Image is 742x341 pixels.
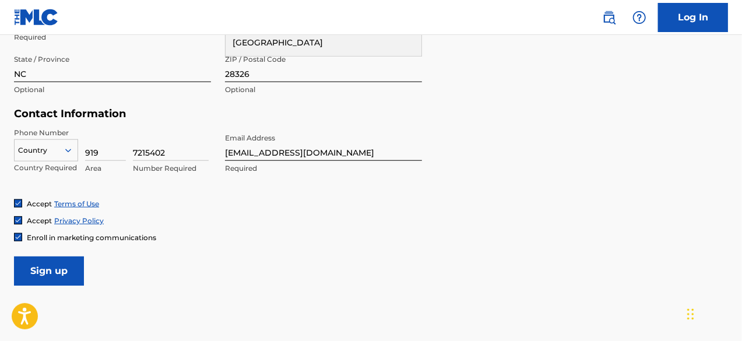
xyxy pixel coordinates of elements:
img: MLC Logo [14,9,59,26]
input: Sign up [14,256,84,286]
img: checkbox [15,234,22,241]
div: [GEOGRAPHIC_DATA] [226,30,421,56]
a: Log In [658,3,728,32]
p: Optional [225,85,422,95]
a: Terms of Use [54,199,99,208]
span: Accept [27,216,52,225]
div: Drag [687,297,694,332]
p: Optional [14,85,211,95]
a: Privacy Policy [54,216,104,225]
div: Help [628,6,651,29]
a: Public Search [597,6,621,29]
iframe: Chat Widget [684,285,742,341]
img: help [632,10,646,24]
img: search [602,10,616,24]
img: checkbox [15,217,22,224]
p: Required [14,32,211,43]
span: Accept [27,199,52,208]
span: Enroll in marketing communications [27,233,156,242]
p: Country Required [14,163,78,173]
p: Area [85,163,126,174]
p: Number Required [133,163,209,174]
p: Required [225,163,422,174]
img: checkbox [15,200,22,207]
h5: Contact Information [14,107,422,121]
